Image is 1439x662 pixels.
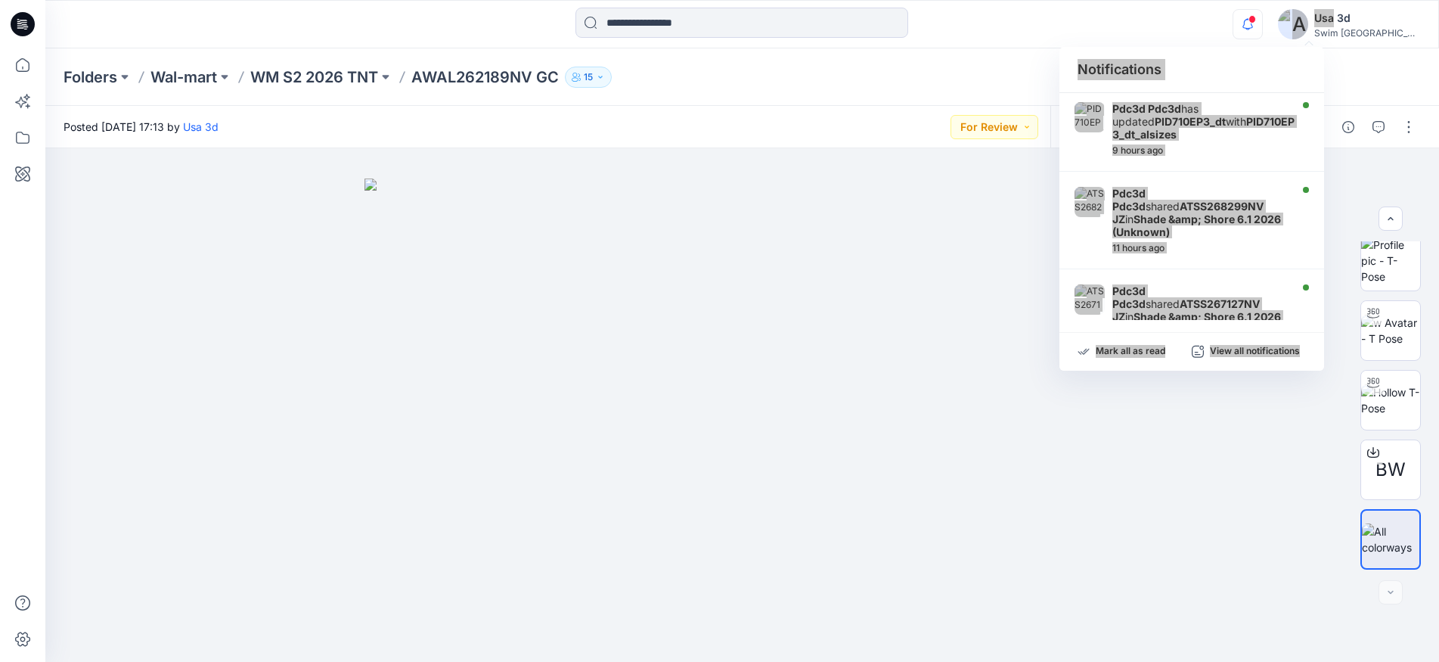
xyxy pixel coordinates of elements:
img: avatar [1278,9,1308,39]
a: Wal-mart [150,67,217,88]
div: Swim [GEOGRAPHIC_DATA] [1314,27,1420,39]
div: Monday, October 13, 2025 03:35 [1112,243,1286,253]
img: Hollow T-Pose [1361,384,1420,416]
strong: Shade &amp; Shore 6.1 2026 (Unknown) [1112,213,1281,238]
div: shared in [1112,284,1286,336]
img: PID710EP3_dt_alsizes [1075,102,1105,132]
strong: PID710EP3_dt_alsizes [1112,115,1295,141]
img: ATSS268299NV JZ [1075,187,1105,217]
strong: ATSS268299NV JZ [1112,200,1264,225]
a: WM S2 2026 TNT [250,67,378,88]
strong: Pdc3d Pdc3d [1112,187,1146,213]
div: shared in [1112,187,1286,238]
img: ATSS267127NV JZ [1075,284,1105,315]
div: Monday, October 13, 2025 05:45 [1112,145,1300,156]
a: Folders [64,67,117,88]
div: Notifications [1059,47,1324,93]
div: has updated with [1112,102,1300,141]
span: BW [1375,456,1406,483]
img: All colorways [1362,524,1419,555]
button: 15 [565,67,612,88]
a: Usa 3d [183,120,219,133]
strong: ATSS267127NV JZ [1112,297,1260,323]
span: Posted [DATE] 17:13 by [64,119,219,135]
strong: PID710EP3_dt [1155,115,1226,128]
img: w Avatar - T Pose [1361,315,1420,347]
div: Usa 3d [1314,9,1420,27]
p: 15 [584,69,593,85]
p: Mark all as read [1096,345,1165,359]
img: Profile pic - T-Pose [1361,237,1420,284]
p: View all notifications [1210,345,1300,359]
strong: Pdc3d Pdc3d [1112,102,1181,115]
button: Details [1336,115,1360,139]
strong: Pdc3d Pdc3d [1112,284,1146,310]
p: AWAL262189NV GC [411,67,559,88]
strong: Shade &amp; Shore 6.1 2026 (Unknown) [1112,310,1281,336]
